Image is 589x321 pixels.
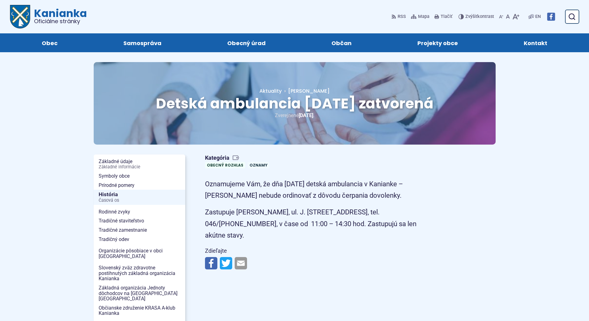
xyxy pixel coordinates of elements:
span: Kanianka [30,8,87,24]
a: Prírodné pomery [94,181,185,190]
span: Tradičné zamestnanie [99,226,180,235]
a: [PERSON_NAME] [282,87,330,95]
a: Organizácie pôsobiace v obci [GEOGRAPHIC_DATA] [94,246,185,261]
span: Mapa [418,13,429,20]
a: Obecný úrad [200,33,292,52]
span: Samospráva [123,33,161,52]
span: Slovenský zväz zdravotne postihnutých základná organizácia Kanianka [99,263,180,283]
a: Oznamy [248,162,269,168]
a: Logo Kanianka, prejsť na domovskú stránku. [10,5,87,28]
a: Občianske združenie KRASA A-klub Kanianka [94,303,185,318]
img: Prejsť na Facebook stránku [547,13,555,21]
a: Tradičný odev [94,235,185,244]
span: RSS [398,13,406,20]
span: Občan [331,33,352,52]
span: Organizácie pôsobiace v obci [GEOGRAPHIC_DATA] [99,246,180,261]
span: Projekty obce [417,33,458,52]
button: Tlačiť [433,10,454,23]
a: HistóriaČasová os [94,190,185,205]
button: Nastaviť pôvodnú veľkosť písma [505,10,511,23]
img: Prejsť na domovskú stránku [10,5,30,28]
span: Základná organizácia Jednoty dôchodcov na [GEOGRAPHIC_DATA] [GEOGRAPHIC_DATA] [99,283,180,303]
span: EN [535,13,541,20]
p: Zdieľajte [205,246,425,256]
span: Tradičné staviteľstvo [99,216,180,226]
a: Aktuality [259,87,282,95]
a: Obecný rozhlas [205,162,245,168]
p: Oznamujeme Vám, že dňa [DATE] detská ambulancia v Kanianke – [PERSON_NAME] nebude ordinovať z dôv... [205,178,425,201]
span: Rodinné zvyky [99,207,180,217]
a: Symboly obce [94,171,185,181]
a: Samospráva [96,33,188,52]
span: Občianske združenie KRASA A-klub Kanianka [99,303,180,318]
span: [PERSON_NAME] [288,87,330,95]
img: Zdieľať na Facebooku [205,257,217,269]
img: Zdieľať na Twitteri [220,257,232,269]
a: Projekty obce [391,33,485,52]
span: Základné údaje [99,157,180,171]
a: Rodinné zvyky [94,207,185,217]
a: Základná organizácia Jednoty dôchodcov na [GEOGRAPHIC_DATA] [GEOGRAPHIC_DATA] [94,283,185,303]
span: Základné informácie [99,165,180,170]
span: Obec [42,33,58,52]
span: Zvýšiť [465,14,477,19]
a: RSS [391,10,407,23]
button: Zmenšiť veľkosť písma [498,10,505,23]
span: [DATE] [299,112,313,118]
a: EN [534,13,542,20]
img: Zdieľať e-mailom [235,257,247,269]
a: Tradičné staviteľstvo [94,216,185,226]
a: Kontakt [497,33,574,52]
a: Občan [305,33,378,52]
span: Oficiálne stránky [34,19,87,24]
button: Zvýšiťkontrast [459,10,495,23]
a: Mapa [410,10,431,23]
span: Časová os [99,198,180,203]
span: Kontakt [524,33,547,52]
a: Obec [15,33,84,52]
a: Základné údajeZákladné informácie [94,157,185,171]
span: Detská ambulancia [DATE] zatvorená [156,94,433,113]
a: Slovenský zväz zdravotne postihnutých základná organizácia Kanianka [94,263,185,283]
span: Symboly obce [99,171,180,181]
span: Prírodné pomery [99,181,180,190]
span: kontrast [465,14,494,19]
a: Tradičné zamestnanie [94,226,185,235]
p: Zastupuje [PERSON_NAME], ul. J. [STREET_ADDRESS], tel. 046/[PHONE_NUMBER], v čase od 11:00 – 14:3... [205,206,425,241]
span: Tradičný odev [99,235,180,244]
p: Zverejnené . [113,111,476,120]
span: Tlačiť [441,14,452,19]
span: História [99,190,180,205]
span: Kategória [205,154,272,162]
button: Zväčšiť veľkosť písma [511,10,521,23]
span: Obecný úrad [227,33,266,52]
